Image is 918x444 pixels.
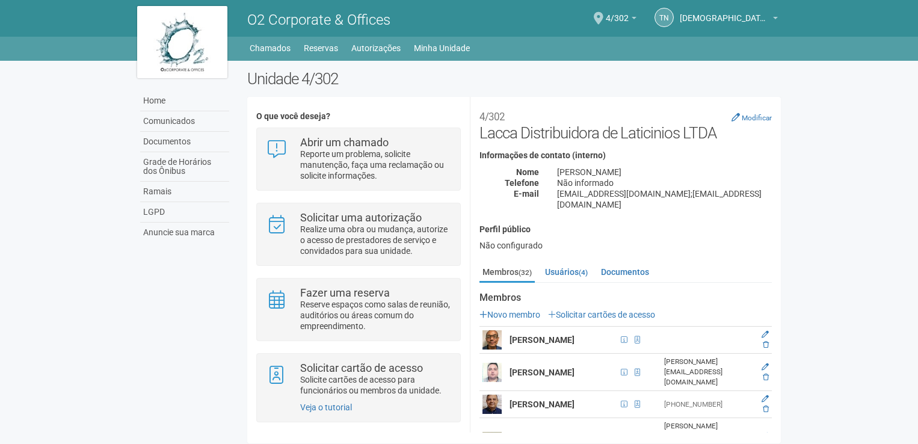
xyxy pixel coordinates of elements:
[598,263,652,281] a: Documentos
[266,137,451,181] a: Abrir um chamado Reporte um problema, solicite manutenção, faça uma reclamação ou solicite inform...
[351,40,401,57] a: Autorizações
[542,263,591,281] a: Usuários(4)
[510,399,575,409] strong: [PERSON_NAME]
[664,357,754,387] div: [PERSON_NAME][EMAIL_ADDRESS][DOMAIN_NAME]
[479,240,772,251] div: Não configurado
[479,263,535,283] a: Membros(32)
[482,395,502,414] img: user.png
[140,182,229,202] a: Ramais
[479,106,772,142] h2: Lacca Distribuidora de Laticinios LTDA
[548,177,781,188] div: Não informado
[479,151,772,160] h4: Informações de contato (interno)
[519,268,532,277] small: (32)
[247,11,390,28] span: O2 Corporate & Offices
[505,178,539,188] strong: Telefone
[250,40,291,57] a: Chamados
[256,112,460,121] h4: O que você deseja?
[300,362,423,374] strong: Solicitar cartão de acesso
[482,363,502,382] img: user.png
[680,2,770,23] span: THAIS NOBREGA LUNGUINHO
[762,363,769,371] a: Editar membro
[414,40,470,57] a: Minha Unidade
[304,40,338,57] a: Reservas
[763,341,769,349] a: Excluir membro
[300,402,352,412] a: Veja o tutorial
[510,368,575,377] strong: [PERSON_NAME]
[140,91,229,111] a: Home
[479,310,540,319] a: Novo membro
[140,132,229,152] a: Documentos
[732,113,772,122] a: Modificar
[510,335,575,345] strong: [PERSON_NAME]
[655,8,674,27] a: TN
[266,363,451,396] a: Solicitar cartão de acesso Solicite cartões de acesso para funcionários ou membros da unidade.
[300,136,389,149] strong: Abrir um chamado
[763,373,769,381] a: Excluir membro
[514,189,539,199] strong: E-mail
[548,188,781,210] div: [EMAIL_ADDRESS][DOMAIN_NAME];[EMAIL_ADDRESS][DOMAIN_NAME]
[762,432,769,440] a: Editar membro
[763,405,769,413] a: Excluir membro
[548,310,655,319] a: Solicitar cartões de acesso
[300,299,451,331] p: Reserve espaços como salas de reunião, auditórios ou áreas comum do empreendimento.
[140,111,229,132] a: Comunicados
[300,286,390,299] strong: Fazer uma reserva
[762,395,769,403] a: Editar membro
[140,152,229,182] a: Grade de Horários dos Ônibus
[548,167,781,177] div: [PERSON_NAME]
[300,211,422,224] strong: Solicitar uma autorização
[479,292,772,303] strong: Membros
[742,114,772,122] small: Modificar
[300,224,451,256] p: Realize uma obra ou mudança, autorize o acesso de prestadores de serviço e convidados para sua un...
[266,212,451,256] a: Solicitar uma autorização Realize uma obra ou mudança, autorize o acesso de prestadores de serviç...
[606,15,636,25] a: 4/302
[606,2,629,23] span: 4/302
[762,330,769,339] a: Editar membro
[140,202,229,223] a: LGPD
[482,330,502,350] img: user.png
[579,268,588,277] small: (4)
[140,223,229,242] a: Anuncie sua marca
[266,288,451,331] a: Fazer uma reserva Reserve espaços como salas de reunião, auditórios ou áreas comum do empreendime...
[247,70,781,88] h2: Unidade 4/302
[137,6,227,78] img: logo.jpg
[479,225,772,234] h4: Perfil público
[300,149,451,181] p: Reporte um problema, solicite manutenção, faça uma reclamação ou solicite informações.
[516,167,539,177] strong: Nome
[664,399,754,410] div: [PHONE_NUMBER]
[680,15,778,25] a: [DEMOGRAPHIC_DATA] NOBREGA LUNGUINHO
[300,374,451,396] p: Solicite cartões de acesso para funcionários ou membros da unidade.
[479,111,505,123] small: 4/302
